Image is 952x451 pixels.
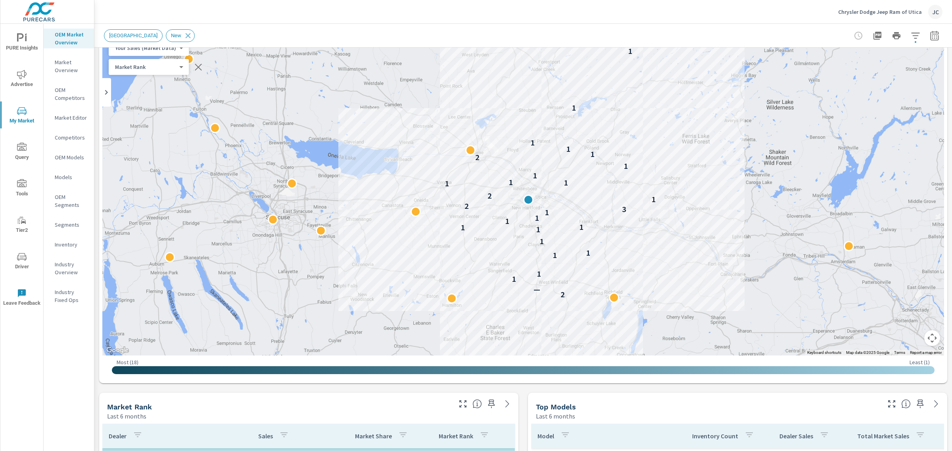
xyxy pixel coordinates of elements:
span: Find the biggest opportunities within your model lineup nationwide. [Source: Market registration ... [901,399,911,409]
p: Industry Overview [55,260,88,276]
p: 1 [545,208,549,217]
p: 3 [622,204,626,214]
img: Google [104,345,131,355]
p: Model [537,432,554,440]
p: 1 [509,178,513,187]
div: OEM Competitors [44,84,94,104]
p: Inventory [55,241,88,248]
span: [GEOGRAPHIC_DATA] [104,32,162,38]
span: Leave Feedback [3,289,41,308]
p: 1 [651,195,656,204]
p: OEM Market Overview [55,31,88,46]
div: Market Overview [44,56,94,76]
p: Total Market Sales [857,432,909,440]
div: Inventory [44,239,94,250]
p: 2 [560,290,565,299]
span: Map data ©2025 Google [846,350,889,355]
p: 1 [539,237,544,246]
div: OEM Segments [44,191,94,211]
p: 1 [564,178,568,187]
p: 1 [624,161,628,171]
p: 1 [512,274,516,284]
p: 1 [536,225,540,234]
div: nav menu [0,24,43,315]
p: 1 [445,179,449,188]
button: Make Fullscreen [457,397,469,410]
button: Keyboard shortcuts [807,350,841,355]
p: 1 [590,149,595,159]
a: Open this area in Google Maps (opens a new window) [104,345,131,355]
span: Save this to your personalized report [485,397,498,410]
div: Industry Overview [44,258,94,278]
p: 1 [628,46,632,56]
p: Sales [258,432,273,440]
div: Market Editor [44,112,94,124]
p: 1 [505,216,509,226]
span: Advertise [3,70,41,89]
span: Query [3,143,41,162]
button: Select Date Range [927,28,942,44]
p: Market Rank [439,432,473,440]
div: Models [44,171,94,183]
p: Market Rank [115,63,176,71]
p: 1 [553,250,557,260]
span: Driver [3,252,41,271]
span: My Market [3,106,41,126]
span: New [166,32,186,38]
p: 1 [579,222,583,232]
p: 1 [537,269,541,279]
button: Map camera controls [924,330,940,346]
div: OEM Market Overview [44,29,94,48]
p: Models [55,173,88,181]
span: Tier2 [3,216,41,235]
p: Most ( 18 ) [117,359,138,366]
p: 1 [530,138,535,147]
p: 2 [475,153,480,162]
div: JC [928,5,942,19]
h5: Market Rank [107,403,152,411]
h5: Top Models [536,403,576,411]
p: 1 [566,144,570,154]
p: Dealer [109,432,127,440]
a: See more details in report [501,397,514,410]
p: OEM Competitors [55,86,88,102]
a: Report a map error [910,350,942,355]
span: Tools [3,179,41,199]
div: Segments [44,219,94,231]
div: Your Sales (Market Data) [109,44,182,52]
div: Industry Fixed Ops [44,286,94,306]
p: Last 6 months [107,411,146,421]
span: Save this to your personalized report [914,397,927,410]
p: 1 [586,248,590,258]
div: Competitors [44,132,94,143]
p: Dealer Sales [779,432,813,440]
p: OEM Segments [55,193,88,209]
div: New [166,29,195,42]
p: Market Share [355,432,392,440]
div: Your Sales (Market Data) [109,63,182,71]
p: Market Editor [55,114,88,122]
a: Terms (opens in new tab) [894,350,905,355]
span: PURE Insights [3,33,41,53]
div: OEM Models [44,151,94,163]
p: Inventory Count [692,432,738,440]
p: 1 [535,213,539,223]
p: Chrysler Dodge Jeep Ram of Utica [838,8,922,15]
p: Least ( 1 ) [910,359,930,366]
p: 1 [461,223,465,232]
button: "Export Report to PDF" [869,28,885,44]
p: — [534,285,540,294]
span: Market Rank shows you how you rank, in terms of sales, to other dealerships in your market. “Mark... [472,399,482,409]
p: Last 6 months [536,411,575,421]
p: Your Sales (Market Data) [115,44,176,52]
p: Competitors [55,134,88,141]
button: Apply Filters [908,28,923,44]
p: 1 [572,103,576,113]
p: OEM Models [55,153,88,161]
p: Industry Fixed Ops [55,288,88,304]
a: See more details in report [930,397,942,410]
p: Segments [55,221,88,229]
p: Market Overview [55,58,88,74]
p: 2 [488,191,492,201]
p: 1 [533,170,537,180]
